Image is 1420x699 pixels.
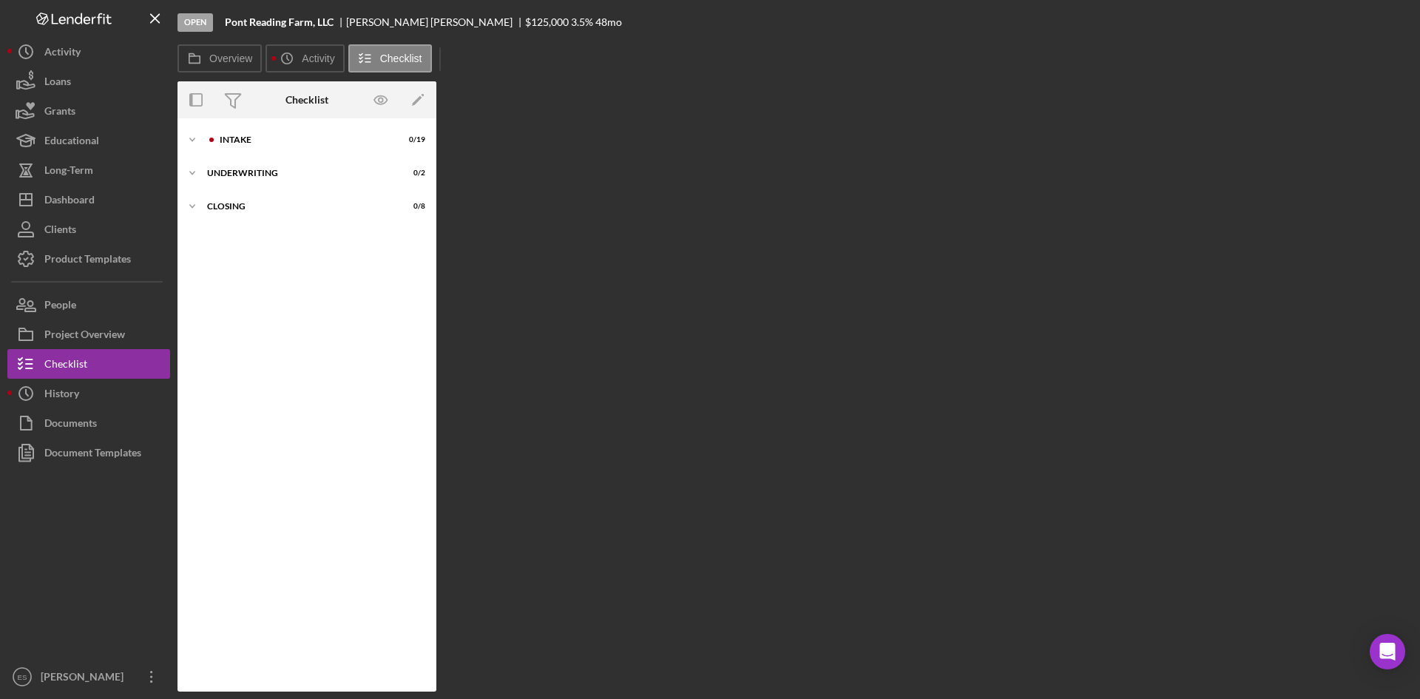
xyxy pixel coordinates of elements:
[44,244,131,277] div: Product Templates
[7,126,170,155] button: Educational
[37,662,133,695] div: [PERSON_NAME]
[18,673,27,681] text: ES
[7,67,170,96] button: Loans
[346,16,525,28] div: [PERSON_NAME] [PERSON_NAME]
[285,94,328,106] div: Checklist
[7,408,170,438] button: Documents
[44,96,75,129] div: Grants
[225,16,334,28] b: Pont Reading Farm, LLC
[595,16,622,28] div: 48 mo
[7,438,170,467] button: Document Templates
[44,320,125,353] div: Project Overview
[7,185,170,215] button: Dashboard
[7,320,170,349] button: Project Overview
[44,215,76,248] div: Clients
[399,169,425,178] div: 0 / 2
[177,44,262,72] button: Overview
[399,202,425,211] div: 0 / 8
[7,379,170,408] button: History
[7,349,170,379] button: Checklist
[7,290,170,320] button: People
[44,185,95,218] div: Dashboard
[7,662,170,692] button: ES[PERSON_NAME]
[207,169,388,178] div: Underwriting
[44,67,71,100] div: Loans
[399,135,425,144] div: 0 / 19
[220,135,388,144] div: Intake
[44,349,87,382] div: Checklist
[44,290,76,323] div: People
[207,202,388,211] div: Closing
[7,215,170,244] button: Clients
[44,37,81,70] div: Activity
[380,53,422,64] label: Checklist
[209,53,252,64] label: Overview
[44,438,141,471] div: Document Templates
[7,96,170,126] button: Grants
[7,155,170,185] button: Long-Term
[44,408,97,442] div: Documents
[1370,634,1405,669] div: Open Intercom Messenger
[44,126,99,159] div: Educational
[44,379,79,412] div: History
[44,155,93,189] div: Long-Term
[302,53,334,64] label: Activity
[525,16,569,28] span: $125,000
[266,44,344,72] button: Activity
[571,16,593,28] div: 3.5 %
[177,13,213,32] div: Open
[348,44,432,72] button: Checklist
[7,37,170,67] button: Activity
[7,244,170,274] button: Product Templates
